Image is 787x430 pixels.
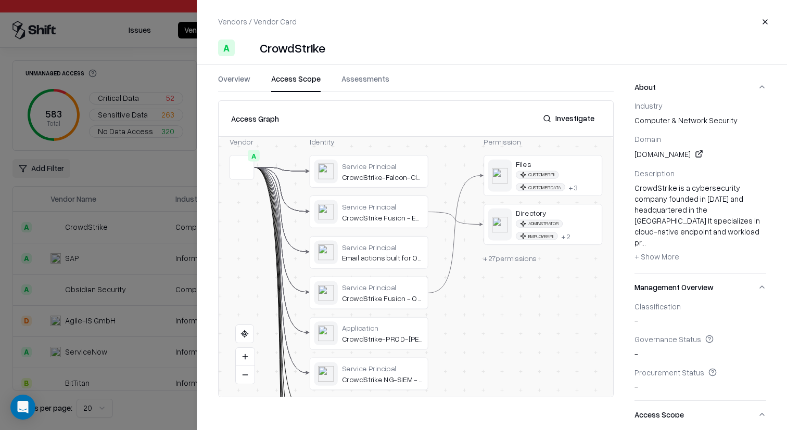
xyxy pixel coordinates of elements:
div: CrowdStrike is a cybersecurity company founded in [DATE] and headquartered in the [GEOGRAPHIC_DAT... [634,183,766,265]
div: Vendor [230,137,255,147]
div: Domain [634,134,766,144]
button: Investigate [537,109,601,128]
div: Governance Status [634,334,766,344]
div: Industry [634,101,766,110]
button: + Show More [634,248,679,265]
div: - [634,334,766,359]
div: Permission [484,137,602,147]
div: Service Principal [342,161,424,171]
div: Service Principal [342,242,424,252]
div: A [218,40,235,56]
div: Access Graph [231,113,279,124]
div: Service Principal [342,202,424,211]
span: Employee PII [516,232,558,240]
button: Assessments [341,73,389,92]
div: - [634,302,766,327]
div: Management Overview [634,302,766,401]
div: Procurement Status [634,368,766,377]
div: Identity [310,137,428,147]
button: Access Scope [634,401,766,428]
div: + 2 [562,231,570,241]
div: + 3 [569,183,578,192]
div: CrowdStrike NG-SIEM - MicrosoftDefenderXDR Alerts And Incidents [342,375,424,384]
span: + 27 permissions [484,254,537,263]
div: CrowdStrike-PROD-[PERSON_NAME]-2322874 [342,334,424,344]
span: Administrator [516,219,563,227]
div: CrowdStrike Fusion - OneDrive [342,294,424,303]
div: Directory [516,209,598,218]
p: Vendors / Vendor Card [218,16,297,27]
div: CrowdStrike [260,40,325,56]
button: +3 [569,183,578,192]
span: Customer PII [516,171,559,178]
span: + Show More [634,252,679,261]
button: Management Overview [634,273,766,301]
div: Application [342,323,424,333]
div: Files [516,160,598,169]
div: Service Principal [342,283,424,292]
div: CrowdStrike-Falcon-CloudSecurity [342,173,424,182]
div: [DOMAIN_NAME] [634,148,766,160]
div: Email actions built for O365 Exchange Web Services [342,253,424,263]
div: - [634,368,766,393]
div: CrowdStrike Fusion - Entra ID [342,213,424,222]
span: Customer Data [516,183,565,191]
span: computer & network security [634,115,766,126]
button: Access Scope [271,73,321,92]
div: A [248,150,260,162]
div: Description [634,168,766,178]
img: CrowdStrike [239,40,256,56]
button: +2 [562,231,570,241]
button: Overview [218,73,250,92]
div: About [634,101,766,273]
span: ... [641,238,646,247]
button: About [634,73,766,101]
div: Service Principal [342,364,424,373]
div: Classification [634,302,766,311]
